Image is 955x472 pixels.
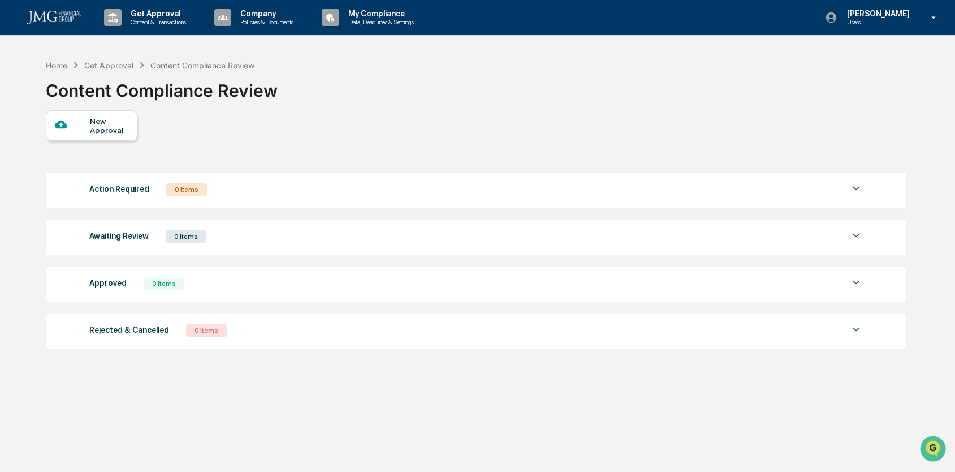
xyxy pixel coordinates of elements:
[849,323,863,336] img: caret
[11,165,20,174] div: 🔎
[11,144,20,153] div: 🖐️
[11,24,206,42] p: How can we help?
[27,11,81,24] img: logo
[122,9,192,18] p: Get Approval
[38,87,185,98] div: Start new chat
[231,18,299,26] p: Policies & Documents
[122,18,192,26] p: Content & Transactions
[82,144,91,153] div: 🗄️
[144,277,184,290] div: 0 Items
[837,18,915,26] p: Users
[90,117,128,135] div: New Approval
[186,324,227,337] div: 0 Items
[849,229,863,242] img: caret
[7,160,76,180] a: 🔎Data Lookup
[38,98,148,107] div: We're offline, we'll be back soon
[23,143,73,154] span: Preclearance
[89,323,169,337] div: Rejected & Cancelled
[93,143,140,154] span: Attestations
[113,192,137,200] span: Pylon
[166,183,207,196] div: 0 Items
[231,9,299,18] p: Company
[849,276,863,289] img: caret
[89,276,127,290] div: Approved
[919,435,949,465] iframe: Open customer support
[849,182,863,195] img: caret
[84,61,133,70] div: Get Approval
[166,230,206,243] div: 0 Items
[23,164,71,175] span: Data Lookup
[46,71,278,101] div: Content Compliance Review
[837,9,915,18] p: [PERSON_NAME]
[7,138,77,158] a: 🖐️Preclearance
[150,61,254,70] div: Content Compliance Review
[89,229,149,243] div: Awaiting Review
[339,9,420,18] p: My Compliance
[11,87,32,107] img: 1746055101610-c473b297-6a78-478c-a979-82029cc54cd1
[192,90,206,104] button: Start new chat
[46,61,67,70] div: Home
[77,138,145,158] a: 🗄️Attestations
[89,182,149,196] div: Action Required
[339,18,420,26] p: Data, Deadlines & Settings
[80,191,137,200] a: Powered byPylon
